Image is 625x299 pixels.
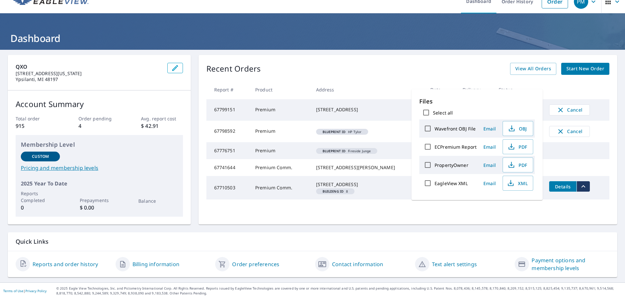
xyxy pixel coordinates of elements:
div: [STREET_ADDRESS] [316,106,420,113]
p: Quick Links [16,238,609,246]
label: EagleView XML [435,180,468,186]
p: Files [419,97,535,106]
span: Email [482,126,497,132]
a: Pricing and membership levels [21,164,178,172]
h1: Dashboard [8,32,617,45]
span: Email [482,180,497,186]
span: Email [482,144,497,150]
td: Premium [250,99,311,121]
span: OBJ [507,125,528,132]
th: Date [425,80,457,99]
a: Billing information [132,260,179,268]
p: 915 [16,122,57,130]
p: 4 [78,122,120,130]
p: Order pending [78,115,120,122]
p: 0 [21,204,60,211]
th: Product [250,80,311,99]
th: Address [311,80,425,99]
p: Recent Orders [206,63,261,75]
p: Total order [16,115,57,122]
span: PDF [507,161,528,169]
a: Payment options and membership levels [532,256,609,272]
button: Cancel [549,126,590,137]
a: Start New Order [561,63,609,75]
p: Reports Completed [21,190,60,204]
label: ECPremium Report [435,144,477,150]
p: © 2025 Eagle View Technologies, Inc. and Pictometry International Corp. All Rights Reserved. Repo... [56,286,622,296]
a: Terms of Use [3,289,23,293]
p: Custom [32,154,49,159]
td: 67710503 [206,176,250,199]
span: View All Orders [515,65,551,73]
span: Email [482,162,497,168]
button: OBJ [503,121,533,136]
p: 2025 Year To Date [21,180,178,187]
th: Report # [206,80,250,99]
em: Blueprint ID [323,130,346,133]
span: Details [553,183,573,190]
div: [STREET_ADDRESS] [316,181,420,188]
p: Account Summary [16,98,183,110]
em: Building ID [323,190,344,193]
span: Start New Order [566,65,604,73]
button: Email [479,178,500,188]
p: [STREET_ADDRESS][US_STATE] [16,71,162,76]
a: Contact information [332,260,383,268]
th: Delivery [457,80,493,99]
span: Cancel [556,128,583,135]
td: Premium [250,121,311,142]
span: 8 [319,190,352,193]
p: Avg. report cost [141,115,183,122]
p: Prepayments [80,197,119,204]
p: $ 42.91 [141,122,183,130]
label: Select all [433,110,453,116]
button: XML [503,176,533,191]
button: detailsBtn-67710503 [549,181,576,192]
span: XML [507,179,528,187]
td: Premium Comm. [250,159,311,176]
span: Fireside Junge [319,149,375,153]
span: Cancel [556,106,583,114]
p: | [3,289,47,293]
a: Order preferences [232,260,279,268]
p: Ypsilanti, MI 48197 [16,76,162,82]
a: Privacy Policy [25,289,47,293]
td: Premium [250,142,311,159]
p: Membership Level [21,140,178,149]
td: 67776751 [206,142,250,159]
p: $ 0.00 [80,204,119,211]
button: PDF [503,139,533,154]
span: PDF [507,143,528,151]
p: QXO [16,63,162,71]
td: 67799151 [206,99,250,121]
th: Status [493,80,544,99]
label: PropertyOwner [435,162,468,168]
button: Email [479,160,500,170]
em: Blueprint ID [323,149,346,153]
td: 67741644 [206,159,250,176]
a: View All Orders [510,63,556,75]
a: Text alert settings [432,260,477,268]
td: 67798592 [206,121,250,142]
button: PDF [503,157,533,172]
a: Reports and order history [33,260,98,268]
div: [STREET_ADDRESS][PERSON_NAME] [316,164,420,171]
button: Cancel [549,104,590,116]
button: Email [479,124,500,134]
button: filesDropdownBtn-67710503 [576,181,590,192]
span: HP Tylor [319,130,366,133]
label: Wavefront OBJ File [435,126,476,132]
button: Email [479,142,500,152]
td: Premium Comm. [250,176,311,199]
p: Balance [138,197,177,204]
